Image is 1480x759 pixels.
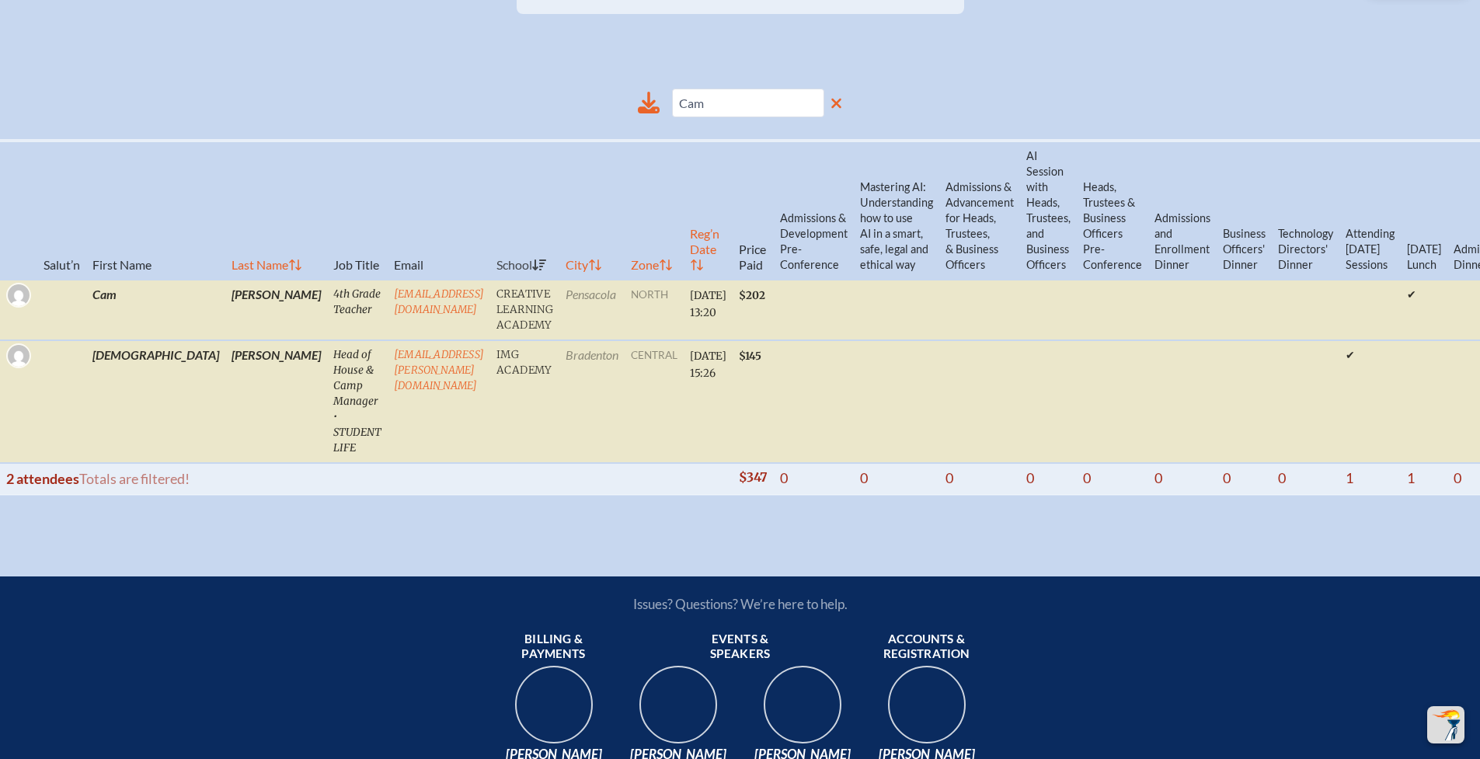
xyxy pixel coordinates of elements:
button: Scroll Top [1427,706,1464,743]
p: Issues? Questions? We’re here to help. [467,596,1014,612]
th: Business Officers' Dinner [1217,141,1272,280]
th: Last Name [225,141,327,280]
th: Zone [625,141,684,280]
td: central [625,340,684,463]
span: $202 [739,289,765,302]
th: 1 [1339,463,1401,495]
th: City [559,141,625,280]
th: [DATE] Lunch [1401,141,1447,280]
th: Admissions and Enrollment Dinner [1148,141,1217,280]
th: Admissions & Advancement for Heads, Trustees, & Business Officers [939,141,1020,280]
th: 0 [774,463,854,495]
td: north [625,280,684,340]
td: Creative Learning Academy [490,280,559,340]
th: Price Paid [733,141,774,280]
img: Gravatar [8,345,30,367]
th: Attending [DATE] Sessions [1339,141,1401,280]
span: [DATE] 13:20 [690,289,726,319]
th: 0 [939,463,1020,495]
span: [DATE] 15:26 [690,350,726,380]
td: [DEMOGRAPHIC_DATA] [86,340,225,463]
span: ✔ [1407,287,1416,301]
td: [PERSON_NAME] [225,340,327,463]
th: Reg’n Date [684,141,733,280]
th: 0 [1077,463,1148,495]
th: Job Title [327,141,388,280]
th: Email [388,141,490,280]
th: Salut’n [37,141,86,280]
span: Events & speakers [684,632,796,663]
th: AI Session with Heads, Trustees, and Business Officers [1020,141,1077,280]
img: To the top [1430,709,1461,740]
th: 0 [1148,463,1217,495]
input: Keyword Filter [672,89,824,117]
td: Head of House & Camp Manager • STUDENT LIFE [327,340,388,463]
th: 0 [1217,463,1272,495]
span: Billing & payments [498,632,610,663]
th: First Name [86,141,225,280]
th: 0 [1272,463,1339,495]
th: Admissions & Development Pre-Conference [774,141,854,280]
th: Heads, Trustees & Business Officers Pre-Conference [1077,141,1148,280]
td: Pensacola [559,280,625,340]
div: Download to CSV [638,92,660,114]
span: Totals are filtered! [79,470,190,487]
img: Gravatar [8,284,30,306]
th: 0 [854,463,939,495]
td: [PERSON_NAME] [225,280,327,340]
th: 1 [1401,463,1447,495]
a: [EMAIL_ADDRESS][DOMAIN_NAME] [394,287,484,316]
th: Technology Directors' Dinner [1272,141,1339,280]
span: $145 [739,350,761,363]
span: ✔ [1346,348,1355,362]
th: 0 [1020,463,1077,495]
td: 4th Grade Teacher [327,280,388,340]
th: $347 [733,463,774,495]
td: Bradenton [559,340,625,463]
th: Mastering AI: Understanding how to use AI in a smart, safe, legal and ethical way [854,141,939,280]
span: Accounts & registration [871,632,983,663]
td: Cam [86,280,225,340]
td: IMG Academy [490,340,559,463]
a: [EMAIL_ADDRESS][PERSON_NAME][DOMAIN_NAME] [394,348,484,392]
